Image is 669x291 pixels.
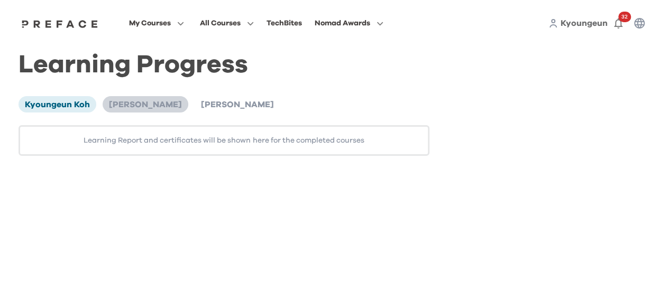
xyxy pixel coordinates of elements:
[126,16,187,30] button: My Courses
[200,17,241,30] span: All Courses
[19,20,100,28] img: Preface Logo
[25,100,90,109] span: Kyoungeun Koh
[109,100,182,109] span: [PERSON_NAME]
[201,100,274,109] span: [PERSON_NAME]
[315,17,370,30] span: Nomad Awards
[19,59,429,71] h1: Learning Progress
[561,17,608,30] a: Kyoungeun
[19,125,429,156] div: Learning Report and certificates will be shown here for the completed courses
[561,19,608,27] span: Kyoungeun
[311,16,387,30] button: Nomad Awards
[618,12,631,22] span: 32
[19,19,100,27] a: Preface Logo
[608,13,629,34] button: 32
[197,16,257,30] button: All Courses
[129,17,171,30] span: My Courses
[267,17,302,30] div: TechBites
